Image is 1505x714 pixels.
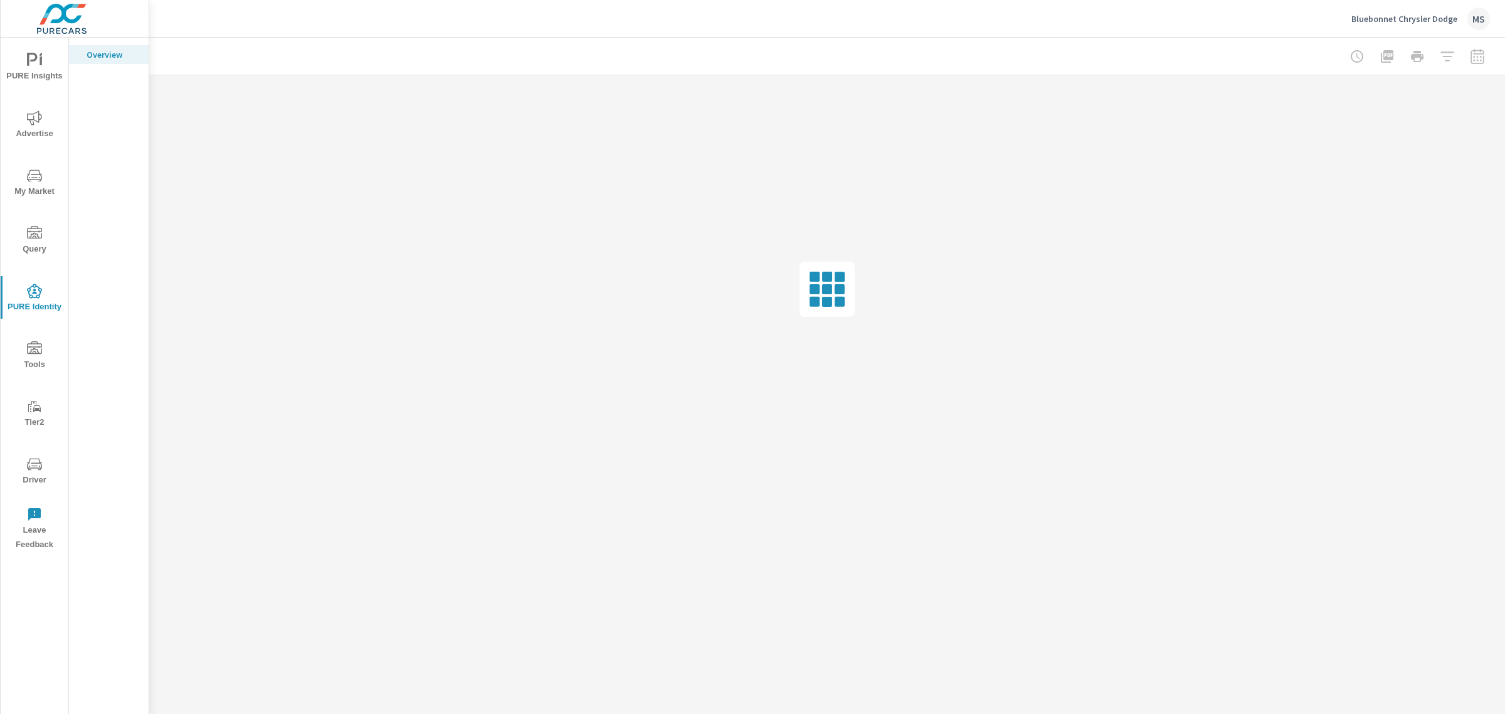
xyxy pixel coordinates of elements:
[69,45,149,64] div: Overview
[87,48,139,61] p: Overview
[4,53,65,83] span: PURE Insights
[4,110,65,141] span: Advertise
[1351,13,1457,24] p: Bluebonnet Chrysler Dodge
[4,399,65,430] span: Tier2
[4,226,65,257] span: Query
[4,457,65,488] span: Driver
[1467,8,1490,30] div: MS
[4,507,65,552] span: Leave Feedback
[1,38,68,557] div: nav menu
[4,284,65,314] span: PURE Identity
[4,341,65,372] span: Tools
[4,168,65,199] span: My Market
